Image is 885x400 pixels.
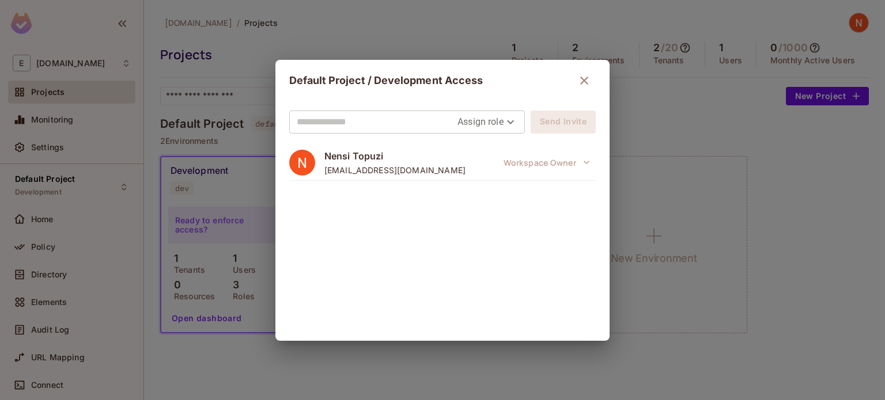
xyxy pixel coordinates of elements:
div: Default Project / Development Access [289,69,596,92]
button: Workspace Owner [498,151,596,174]
img: ACg8ocKVYPD1Zv39W61jYlln_s2c-ZB39Z9g5xHFwKdiZdDl2DjEsw=s96-c [289,150,315,176]
div: Assign role [457,113,517,131]
span: Nensi Topuzi [324,150,466,162]
button: Send Invite [531,111,596,134]
span: [EMAIL_ADDRESS][DOMAIN_NAME] [324,165,466,176]
span: This role was granted at the workspace level [498,151,596,174]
